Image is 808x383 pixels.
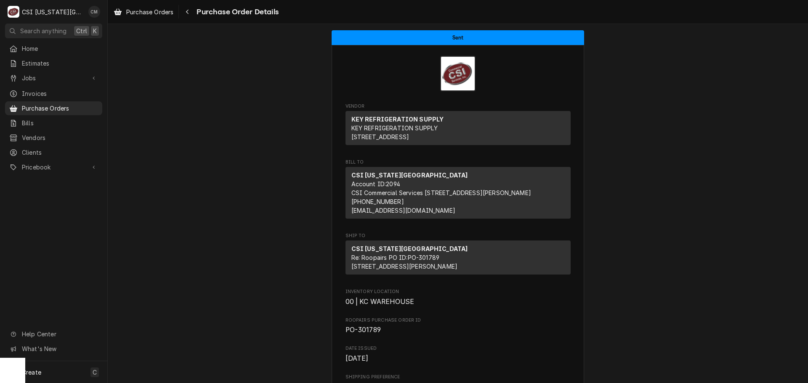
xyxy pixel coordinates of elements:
span: Date Issued [346,354,571,364]
div: Ship To [346,240,571,278]
strong: KEY REFRIGERATION SUPPLY [351,116,444,123]
div: Inventory Location [346,288,571,306]
a: Purchase Orders [5,101,102,115]
span: Inventory Location [346,288,571,295]
button: Search anythingCtrlK [5,24,102,38]
div: Vendor [346,111,571,145]
div: Roopairs Purchase Order ID [346,317,571,335]
span: [DATE] [346,354,369,362]
span: Help Center [22,330,97,338]
span: What's New [22,344,97,353]
span: Jobs [22,74,85,82]
a: Go to Jobs [5,71,102,85]
div: CSI [US_STATE][GEOGRAPHIC_DATA] [22,8,84,16]
a: Estimates [5,56,102,70]
a: Go to Help Center [5,327,102,341]
span: 00 | KC WAREHOUSE [346,298,415,306]
a: [PHONE_NUMBER] [351,198,404,205]
div: CSI Kansas City's Avatar [8,6,19,18]
div: CM [88,6,100,18]
span: Sent [452,35,464,40]
span: [STREET_ADDRESS][PERSON_NAME] [351,263,458,270]
button: Navigate back [181,5,194,18]
span: Purchase Orders [126,8,173,16]
img: Logo [440,56,476,91]
span: Purchase Orders [22,104,98,113]
span: Pricebook [22,163,85,172]
span: Search anything [20,26,66,35]
div: C [8,6,19,18]
span: Purchase Order Details [194,6,279,18]
div: Bill To [346,167,571,219]
div: Purchase Order Vendor [346,103,571,149]
span: Ctrl [76,26,87,35]
span: Clients [22,148,98,157]
div: Ship To [346,240,571,275]
a: [EMAIL_ADDRESS][DOMAIN_NAME] [351,207,455,214]
span: CSI Commercial Services [STREET_ADDRESS][PERSON_NAME] [351,189,531,196]
span: Account ID: 2094 [351,180,400,188]
a: Go to Pricebook [5,160,102,174]
div: Status [332,30,584,45]
div: Vendor [346,111,571,148]
span: Invoices [22,89,98,98]
span: Create [22,369,41,376]
a: Vendors [5,131,102,145]
a: Invoices [5,87,102,100]
span: K [93,26,97,35]
span: PO-301789 [346,326,381,334]
a: Purchase Orders [110,5,177,19]
span: C [93,368,97,377]
div: Purchase Order Bill To [346,159,571,222]
span: Estimates [22,59,98,68]
a: Go to What's New [5,342,102,356]
a: Home [5,42,102,55]
span: Roopairs Purchase Order ID [346,317,571,324]
div: Chancellor Morris's Avatar [88,6,100,18]
span: Bill To [346,159,571,166]
span: Roopairs Purchase Order ID [346,325,571,335]
div: Date Issued [346,345,571,363]
span: Bills [22,119,98,127]
strong: CSI [US_STATE][GEOGRAPHIC_DATA] [351,172,468,179]
a: Clients [5,145,102,159]
span: Re: Roopairs PO ID: PO-301789 [351,254,440,261]
span: Ship To [346,232,571,239]
a: Bills [5,116,102,130]
div: Bill To [346,167,571,222]
span: KEY REFRIGERATION SUPPLY [STREET_ADDRESS] [351,124,438,140]
span: Home [22,44,98,53]
span: Inventory Location [346,297,571,307]
span: Shipping Preference [346,374,571,380]
div: Purchase Order Ship To [346,232,571,278]
span: Date Issued [346,345,571,352]
strong: CSI [US_STATE][GEOGRAPHIC_DATA] [351,245,468,252]
span: Vendor [346,103,571,110]
span: Vendors [22,133,98,142]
